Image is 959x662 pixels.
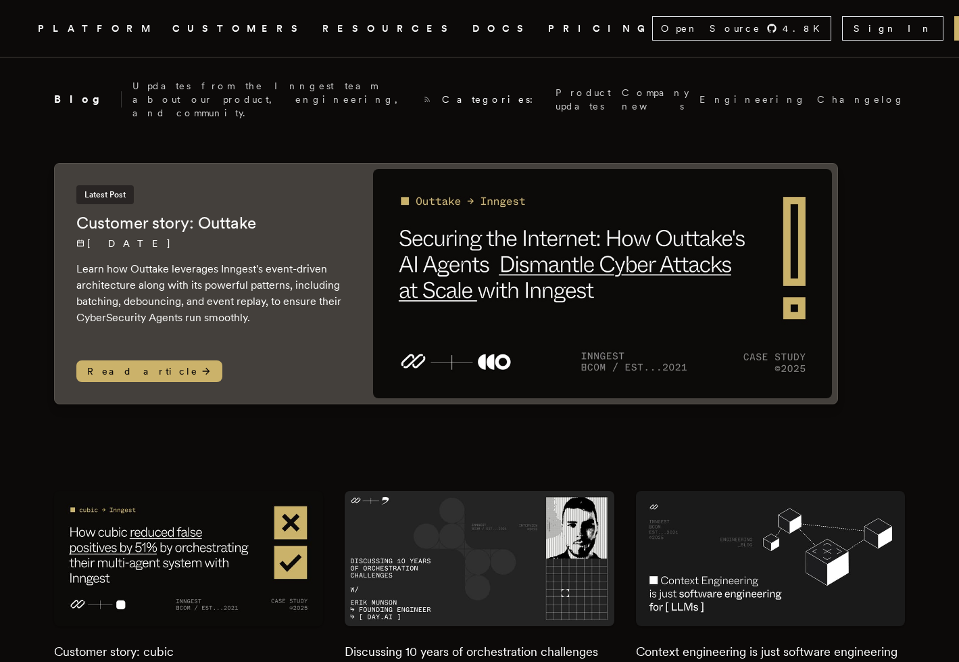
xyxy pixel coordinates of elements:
[373,169,832,398] img: Featured image for Customer story: Outtake blog post
[661,22,761,35] span: Open Source
[322,20,456,37] button: RESOURCES
[548,20,652,37] a: PRICING
[76,185,134,204] span: Latest Post
[472,20,532,37] a: DOCS
[54,491,323,625] img: Featured image for Customer story: cubic blog post
[38,20,156,37] button: PLATFORM
[636,491,905,625] img: Featured image for Context engineering is just software engineering for LLMs blog post
[842,16,943,41] a: Sign In
[783,22,828,35] span: 4.8 K
[132,79,412,120] p: Updates from the Inngest team about our product, engineering, and community.
[172,20,306,37] a: CUSTOMERS
[54,642,323,661] h2: Customer story: cubic
[54,163,838,404] a: Latest PostCustomer story: Outtake[DATE] Learn how Outtake leverages Inngest's event-driven archi...
[817,93,905,106] a: Changelog
[76,261,346,326] p: Learn how Outtake leverages Inngest's event-driven architecture along with its powerful patterns,...
[76,212,346,234] h2: Customer story: Outtake
[345,491,614,625] img: Featured image for Discussing 10 years of orchestration challenges with Erik Munson, founding eng...
[622,86,689,113] a: Company news
[442,93,545,106] span: Categories:
[54,91,122,108] h2: Blog
[699,93,806,106] a: Engineering
[556,86,611,113] a: Product updates
[76,237,346,250] p: [DATE]
[76,360,222,382] span: Read article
